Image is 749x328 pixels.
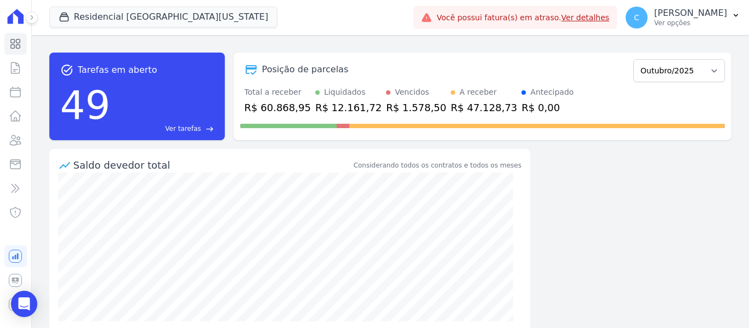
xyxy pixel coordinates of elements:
[395,87,429,98] div: Vencidos
[165,124,201,134] span: Ver tarefas
[459,87,497,98] div: A receber
[60,77,111,134] div: 49
[386,100,446,115] div: R$ 1.578,50
[324,87,366,98] div: Liquidados
[530,87,574,98] div: Antecipado
[11,291,37,317] div: Open Intercom Messenger
[78,64,157,77] span: Tarefas em aberto
[49,7,278,27] button: Residencial [GEOGRAPHIC_DATA][US_STATE]
[115,124,213,134] a: Ver tarefas east
[262,63,349,76] div: Posição de parcelas
[521,100,574,115] div: R$ 0,00
[436,12,609,24] span: Você possui fatura(s) em atraso.
[561,13,610,22] a: Ver detalhes
[245,100,311,115] div: R$ 60.868,95
[654,8,727,19] p: [PERSON_NAME]
[206,125,214,133] span: east
[73,158,351,172] div: Saldo devedor total
[617,2,749,33] button: C [PERSON_NAME] Ver opções
[354,160,521,170] div: Considerando todos os contratos e todos os meses
[315,100,382,115] div: R$ 12.161,72
[245,87,311,98] div: Total a receber
[60,64,73,77] span: task_alt
[654,19,727,27] p: Ver opções
[451,100,517,115] div: R$ 47.128,73
[634,14,639,21] span: C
